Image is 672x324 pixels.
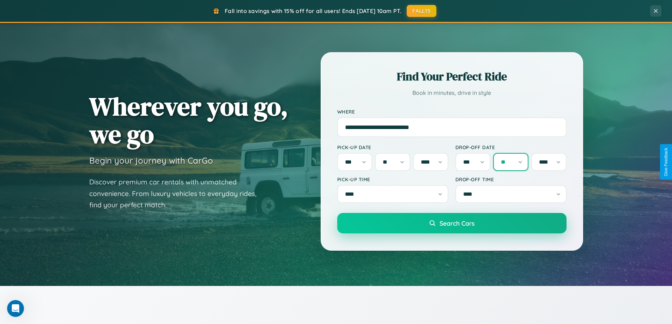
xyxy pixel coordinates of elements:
[89,176,266,211] p: Discover premium car rentals with unmatched convenience. From luxury vehicles to everyday rides, ...
[337,88,567,98] p: Book in minutes, drive in style
[664,148,668,176] div: Give Feedback
[440,219,474,227] span: Search Cars
[455,176,567,182] label: Drop-off Time
[225,7,401,14] span: Fall into savings with 15% off for all users! Ends [DATE] 10am PT.
[455,144,567,150] label: Drop-off Date
[337,213,567,233] button: Search Cars
[7,300,24,317] iframe: Intercom live chat
[89,155,213,166] h3: Begin your journey with CarGo
[337,109,567,115] label: Where
[89,92,288,148] h1: Wherever you go, we go
[337,69,567,84] h2: Find Your Perfect Ride
[337,144,448,150] label: Pick-up Date
[407,5,436,17] button: FALL15
[337,176,448,182] label: Pick-up Time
